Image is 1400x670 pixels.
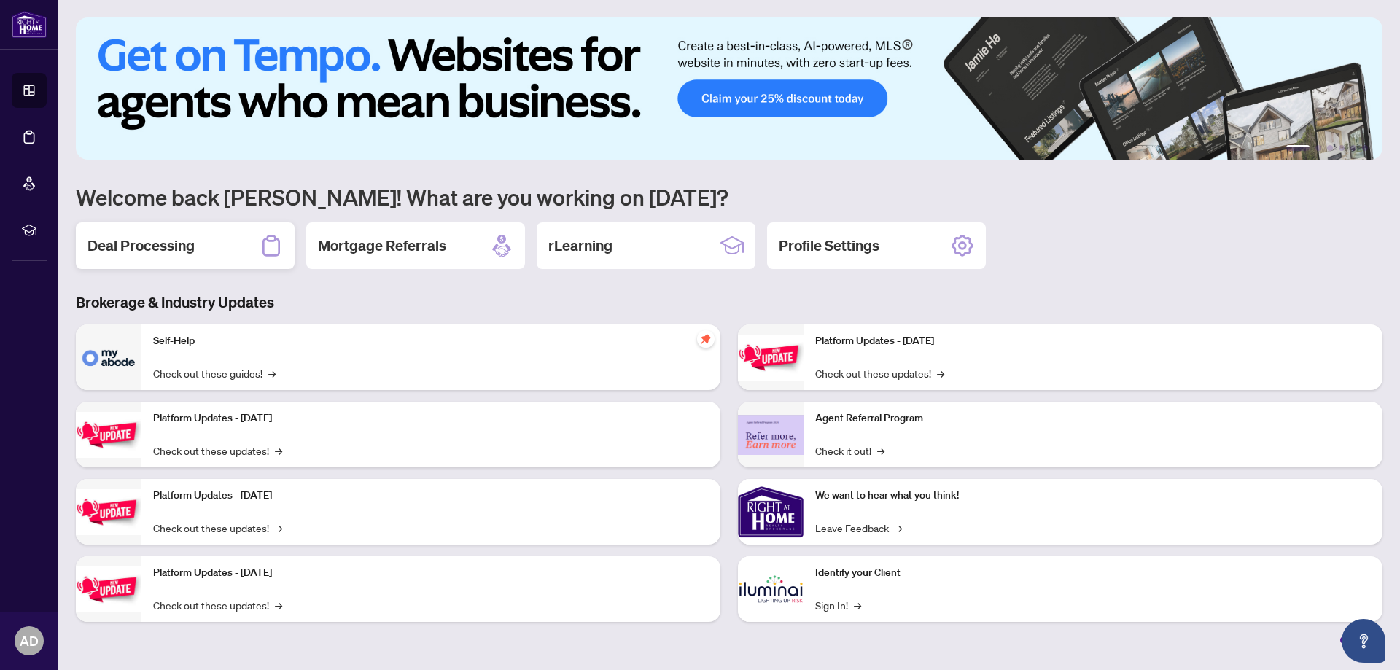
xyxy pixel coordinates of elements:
[318,235,446,256] h2: Mortgage Referrals
[153,520,282,536] a: Check out these updates!→
[815,410,1371,426] p: Agent Referral Program
[275,597,282,613] span: →
[153,365,276,381] a: Check out these guides!→
[1339,145,1345,151] button: 4
[268,365,276,381] span: →
[1315,145,1321,151] button: 2
[153,488,709,504] p: Platform Updates - [DATE]
[76,566,141,612] img: Platform Updates - July 8, 2025
[937,365,944,381] span: →
[153,443,282,459] a: Check out these updates!→
[877,443,884,459] span: →
[738,415,804,455] img: Agent Referral Program
[1342,619,1385,663] button: Open asap
[275,443,282,459] span: →
[153,565,709,581] p: Platform Updates - [DATE]
[738,335,804,381] img: Platform Updates - June 23, 2025
[153,410,709,426] p: Platform Updates - [DATE]
[76,412,141,458] img: Platform Updates - September 16, 2025
[815,333,1371,349] p: Platform Updates - [DATE]
[854,597,861,613] span: →
[1362,145,1368,151] button: 6
[1286,145,1310,151] button: 1
[815,488,1371,504] p: We want to hear what you think!
[76,292,1382,313] h3: Brokerage & Industry Updates
[815,443,884,459] a: Check it out!→
[12,11,47,38] img: logo
[815,520,902,536] a: Leave Feedback→
[779,235,879,256] h2: Profile Settings
[548,235,612,256] h2: rLearning
[697,330,715,348] span: pushpin
[153,333,709,349] p: Self-Help
[815,365,944,381] a: Check out these updates!→
[275,520,282,536] span: →
[76,489,141,535] img: Platform Updates - July 21, 2025
[153,597,282,613] a: Check out these updates!→
[738,556,804,622] img: Identify your Client
[738,479,804,545] img: We want to hear what you think!
[1327,145,1333,151] button: 3
[815,565,1371,581] p: Identify your Client
[76,183,1382,211] h1: Welcome back [PERSON_NAME]! What are you working on [DATE]?
[1350,145,1356,151] button: 5
[87,235,195,256] h2: Deal Processing
[76,17,1382,160] img: Slide 0
[815,597,861,613] a: Sign In!→
[895,520,902,536] span: →
[76,324,141,390] img: Self-Help
[20,631,39,651] span: AD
